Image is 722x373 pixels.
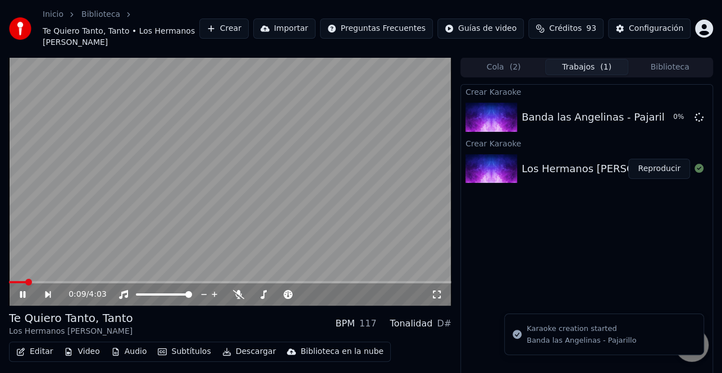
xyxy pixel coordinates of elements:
button: Guías de video [437,19,524,39]
button: Reproducir [628,159,690,179]
button: Crear [199,19,249,39]
span: 4:03 [89,289,106,300]
div: Configuración [629,23,683,34]
div: Karaoke creation started [527,323,636,334]
nav: breadcrumb [43,9,199,48]
button: Subtítulos [153,344,215,360]
span: Te Quiero Tanto, Tanto • Los Hermanos [PERSON_NAME] [43,26,199,48]
div: D# [437,317,451,330]
span: 93 [586,23,596,34]
a: Biblioteca [81,9,120,20]
div: 0 % [673,113,690,122]
button: Descargar [218,344,281,360]
div: Te Quiero Tanto, Tanto [9,310,133,326]
button: Audio [107,344,152,360]
div: Banda las Angelinas - Pajarillo [522,109,674,125]
a: Inicio [43,9,63,20]
div: Los Hermanos [PERSON_NAME] [9,326,133,337]
button: Configuración [608,19,691,39]
button: Cola [462,59,545,75]
div: Banda las Angelinas - Pajarillo [527,335,636,346]
div: Crear Karaoke [461,85,712,98]
button: Biblioteca [628,59,711,75]
button: Editar [12,344,57,360]
div: 117 [359,317,377,330]
span: Créditos [549,23,582,34]
div: / [68,289,95,300]
span: ( 1 ) [600,62,611,73]
div: BPM [335,317,354,330]
img: youka [9,17,31,40]
button: Trabajos [545,59,628,75]
div: Crear Karaoke [461,136,712,150]
span: 0:09 [68,289,86,300]
div: Tonalidad [390,317,432,330]
span: ( 2 ) [509,62,520,73]
button: Importar [253,19,316,39]
button: Créditos93 [528,19,604,39]
button: Video [60,344,104,360]
button: Preguntas Frecuentes [320,19,433,39]
div: Biblioteca en la nube [300,346,383,357]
